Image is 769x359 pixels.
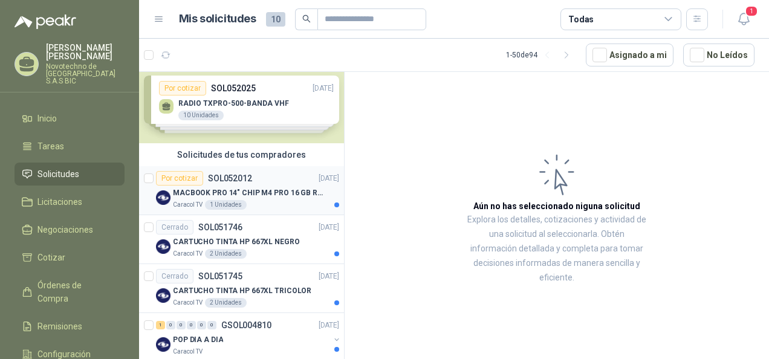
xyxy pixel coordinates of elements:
[139,264,344,313] a: CerradoSOL051745[DATE] Company LogoCARTUCHO TINTA HP 667XL TRICOLORCaracol TV2 Unidades
[173,249,203,259] p: Caracol TV
[173,200,203,210] p: Caracol TV
[156,269,193,283] div: Cerrado
[156,220,193,234] div: Cerrado
[156,171,203,186] div: Por cotizar
[187,321,196,329] div: 0
[15,190,125,213] a: Licitaciones
[139,143,344,166] div: Solicitudes de tus compradores
[37,140,64,153] span: Tareas
[207,321,216,329] div: 0
[179,10,256,28] h1: Mis solicitudes
[506,45,576,65] div: 1 - 50 de 94
[156,190,170,205] img: Company Logo
[586,44,673,66] button: Asignado a mi
[15,246,125,269] a: Cotizar
[37,167,79,181] span: Solicitudes
[466,213,648,285] p: Explora los detalles, cotizaciones y actividad de una solicitud al seleccionarla. Obtén informaci...
[37,112,57,125] span: Inicio
[156,288,170,303] img: Company Logo
[37,279,113,305] span: Órdenes de Compra
[37,320,82,333] span: Remisiones
[173,187,323,199] p: MACBOOK PRO 14" CHIP M4 PRO 16 GB RAM 1TB
[139,56,344,143] div: Solicitudes de nuevos compradoresPor cotizarSOL052025[DATE] RADIO TXPRO-500-BANDA VHF10 UnidadesP...
[733,8,754,30] button: 1
[166,321,175,329] div: 0
[15,315,125,338] a: Remisiones
[205,298,247,308] div: 2 Unidades
[683,44,754,66] button: No Leídos
[15,15,76,29] img: Logo peakr
[156,337,170,352] img: Company Logo
[198,223,242,231] p: SOL051746
[139,166,344,215] a: Por cotizarSOL052012[DATE] Company LogoMACBOOK PRO 14" CHIP M4 PRO 16 GB RAM 1TBCaracol TV1 Unidades
[173,285,311,297] p: CARTUCHO TINTA HP 667XL TRICOLOR
[197,321,206,329] div: 0
[473,199,640,213] h3: Aún no has seleccionado niguna solicitud
[208,174,252,183] p: SOL052012
[46,63,125,85] p: Novotechno de [GEOGRAPHIC_DATA] S.A.S BIC
[139,215,344,264] a: CerradoSOL051746[DATE] Company LogoCARTUCHO TINTA HP 667XL NEGROCaracol TV2 Unidades
[156,321,165,329] div: 1
[15,107,125,130] a: Inicio
[37,195,82,209] span: Licitaciones
[221,321,271,329] p: GSOL004810
[302,15,311,23] span: search
[745,5,758,17] span: 1
[15,135,125,158] a: Tareas
[37,251,65,264] span: Cotizar
[319,173,339,184] p: [DATE]
[205,249,247,259] div: 2 Unidades
[568,13,594,26] div: Todas
[173,298,203,308] p: Caracol TV
[156,239,170,254] img: Company Logo
[173,236,300,248] p: CARTUCHO TINTA HP 667XL NEGRO
[319,222,339,233] p: [DATE]
[173,347,203,357] p: Caracol TV
[177,321,186,329] div: 0
[15,218,125,241] a: Negociaciones
[15,274,125,310] a: Órdenes de Compra
[37,223,93,236] span: Negociaciones
[15,163,125,186] a: Solicitudes
[156,318,342,357] a: 1 0 0 0 0 0 GSOL004810[DATE] Company LogoPOP DIA A DIACaracol TV
[319,271,339,282] p: [DATE]
[198,272,242,280] p: SOL051745
[319,320,339,331] p: [DATE]
[266,12,285,27] span: 10
[205,200,247,210] div: 1 Unidades
[46,44,125,60] p: [PERSON_NAME] [PERSON_NAME]
[173,334,223,346] p: POP DIA A DIA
